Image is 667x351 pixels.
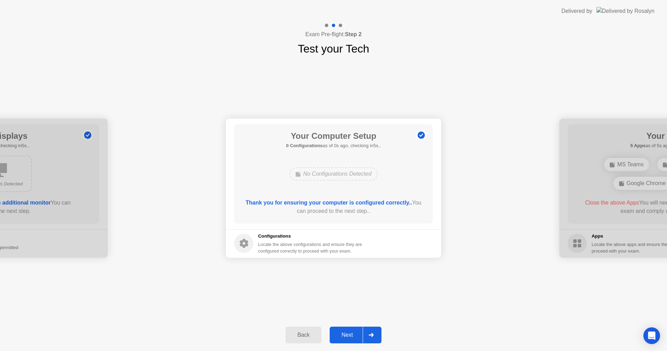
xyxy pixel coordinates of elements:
div: You can proceed to the next step.. [244,199,423,215]
h1: Test your Tech [298,40,369,57]
h4: Exam Pre-flight: [305,30,362,39]
div: Delivered by [561,7,592,15]
b: 0 Configurations [286,143,323,148]
h5: as of 0s ago, checking in5s.. [286,142,381,149]
div: Back [288,332,319,338]
h1: Your Computer Setup [286,130,381,142]
b: Step 2 [345,31,362,37]
div: No Configurations Detected [289,167,378,181]
button: Back [286,327,321,343]
b: Thank you for ensuring your computer is configured correctly.. [246,200,412,206]
div: Next [332,332,363,338]
div: Open Intercom Messenger [643,327,660,344]
h5: Configurations [258,233,363,240]
button: Next [330,327,381,343]
img: Delivered by Rosalyn [596,7,654,15]
div: Locate the above configurations and ensure they are configured correctly to proceed with your exam. [258,241,363,254]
